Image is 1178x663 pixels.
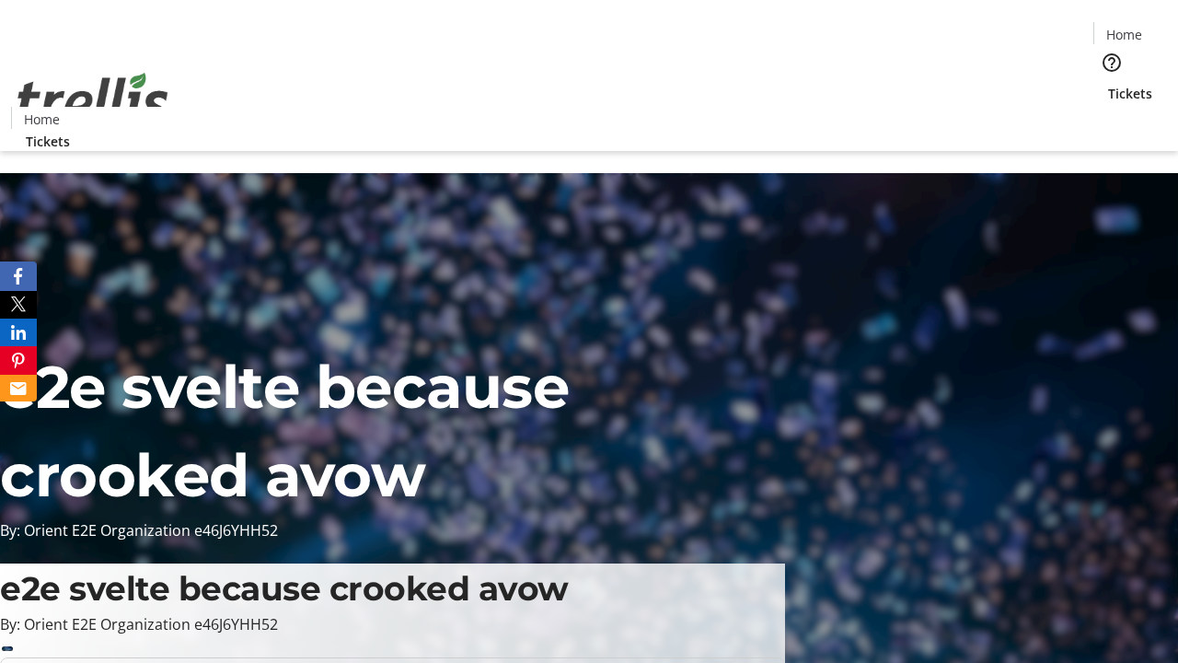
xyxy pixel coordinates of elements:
img: Orient E2E Organization e46J6YHH52's Logo [11,52,175,145]
span: Home [24,110,60,129]
button: Cart [1093,103,1130,140]
span: Home [1106,25,1142,44]
a: Home [1094,25,1153,44]
a: Home [12,110,71,129]
button: Help [1093,44,1130,81]
span: Tickets [26,132,70,151]
a: Tickets [11,132,85,151]
span: Tickets [1108,84,1152,103]
a: Tickets [1093,84,1167,103]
